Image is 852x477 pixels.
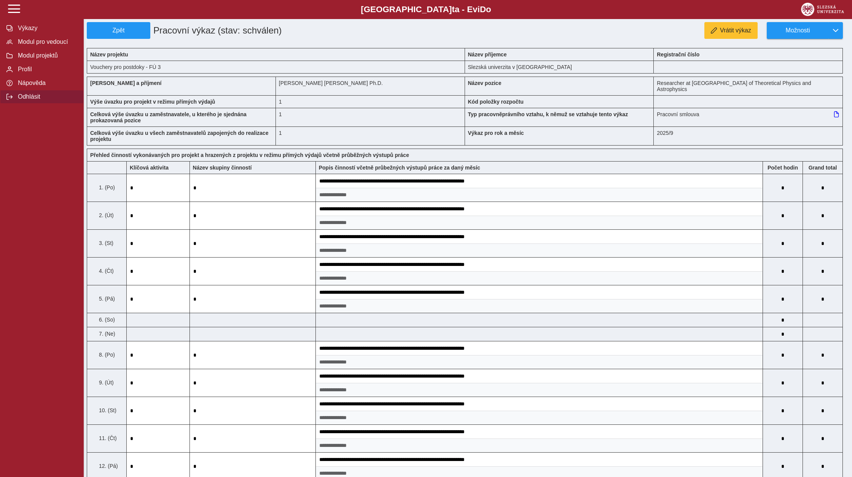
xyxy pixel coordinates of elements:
span: 2. (Út) [97,212,114,218]
b: Výše úvazku pro projekt v režimu přímých výdajů [90,99,215,105]
div: 8 h / den. 40 h / týden. [276,95,465,108]
b: Celková výše úvazku u všech zaměstnavatelů zapojených do realizace projektu [90,130,268,142]
span: o [486,5,491,14]
span: 3. (St) [97,240,113,246]
span: Výkazy [16,25,77,32]
span: 12. (Pá) [97,463,118,469]
div: 1 [276,108,465,126]
div: 2025/9 [654,126,843,146]
span: Nápověda [16,80,77,86]
span: D [480,5,486,14]
b: Celková výše úvazku u zaměstnavatele, u kterého je sjednána prokazovaná pozice [90,111,247,123]
h1: Pracovní výkaz (stav: schválen) [150,22,405,39]
span: 6. (So) [97,317,115,323]
b: Registrační číslo [657,51,699,58]
b: Klíčová aktivita [130,165,169,171]
button: Zpět [87,22,150,39]
b: Suma za den přes všechny výkazy [803,165,842,171]
b: [PERSON_NAME] a příjmení [90,80,161,86]
span: 8. (Po) [97,352,115,358]
span: 4. (Čt) [97,268,114,274]
b: Název projektu [90,51,128,58]
img: logo_web_su.png [801,3,844,16]
div: Researcher at [GEOGRAPHIC_DATA] of Theoretical Physics and Astrophysics [654,77,843,95]
span: Vrátit výkaz [720,27,751,34]
span: 1. (Po) [97,184,115,190]
b: Kód položky rozpočtu [468,99,524,105]
span: Možnosti [773,27,822,34]
button: Možnosti [767,22,828,39]
span: 11. (Čt) [97,435,117,441]
span: t [452,5,454,14]
div: Slezská univerzita v [GEOGRAPHIC_DATA] [465,61,654,74]
b: [GEOGRAPHIC_DATA] a - Evi [23,5,829,14]
div: 1 [276,126,465,146]
div: Pracovní smlouva [654,108,843,126]
b: Přehled činností vykonávaných pro projekt a hrazených z projektu v režimu přímých výdajů včetně p... [90,152,409,158]
button: Vrátit výkaz [704,22,758,39]
span: Modul pro vedoucí [16,38,77,45]
b: Typ pracovněprávního vztahu, k němuž se vztahuje tento výkaz [468,111,628,117]
span: 7. (Ne) [97,331,115,337]
span: Profil [16,66,77,73]
b: Popis činností včetně průbežných výstupů práce za daný měsíc [319,165,480,171]
b: Výkaz pro rok a měsíc [468,130,524,136]
b: Název skupiny činností [193,165,252,171]
b: Název příjemce [468,51,507,58]
span: Odhlásit [16,93,77,100]
div: Vouchery pro postdoky - FÚ 3 [87,61,465,74]
b: Název pozice [468,80,502,86]
div: [PERSON_NAME] [PERSON_NAME] Ph.D. [276,77,465,95]
span: Zpět [90,27,147,34]
b: Počet hodin [763,165,803,171]
span: 10. (St) [97,407,116,413]
span: 5. (Pá) [97,296,115,302]
span: Modul projektů [16,52,77,59]
span: 9. (Út) [97,379,114,386]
